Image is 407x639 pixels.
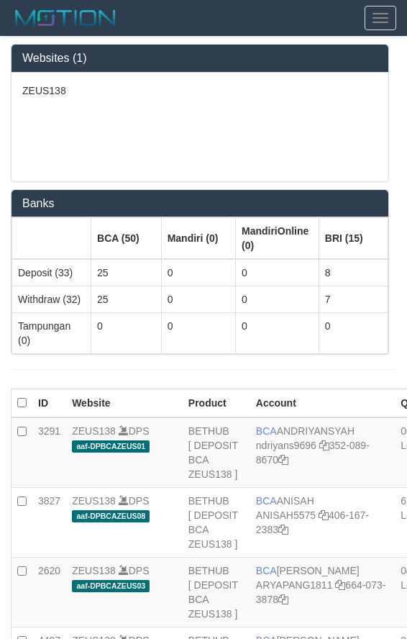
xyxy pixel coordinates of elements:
[12,286,91,313] td: Withdraw (32)
[319,313,388,354] td: 0
[66,558,183,627] td: DPS
[22,52,378,65] h3: Websites (1)
[22,197,378,210] h3: Banks
[161,218,235,260] th: Group: activate to sort column ascending
[161,286,235,313] td: 0
[250,488,395,558] td: ANISAH 406-167-2383
[250,389,395,418] th: Account
[256,579,333,591] a: ARYAPANG1811
[183,558,250,627] td: BETHUB [ DEPOSIT BCA ZEUS138 ]
[319,286,388,313] td: 7
[319,218,388,260] th: Group: activate to sort column ascending
[91,313,162,354] td: 0
[66,389,183,418] th: Website
[66,488,183,558] td: DPS
[256,440,316,451] a: ndriyans9696
[183,417,250,488] td: BETHUB [ DEPOSIT BCA ZEUS138 ]
[22,83,378,98] p: ZEUS138
[72,440,150,453] span: aaf-DPBCAZEUS01
[256,565,277,576] span: BCA
[72,565,116,576] a: ZEUS138
[235,218,319,260] th: Group: activate to sort column ascending
[235,313,319,354] td: 0
[91,259,162,286] td: 25
[12,218,91,260] th: Group: activate to sort column ascending
[183,389,250,418] th: Product
[32,488,66,558] td: 3827
[256,509,316,521] a: ANISAH5575
[319,259,388,286] td: 8
[72,510,150,522] span: aaf-DPBCAZEUS08
[12,313,91,354] td: Tampungan (0)
[250,558,395,627] td: [PERSON_NAME] 664-073-3878
[91,286,162,313] td: 25
[66,417,183,488] td: DPS
[72,425,116,437] a: ZEUS138
[256,425,277,437] span: BCA
[278,594,288,605] a: Copy 6640733878 to clipboard
[235,286,319,313] td: 0
[278,524,288,535] a: Copy 4061672383 to clipboard
[161,313,235,354] td: 0
[11,7,120,29] img: MOTION_logo.png
[250,417,395,488] td: ANDRIYANSYAH 352-089-8670
[32,558,66,627] td: 2620
[256,495,277,507] span: BCA
[278,454,288,466] a: Copy 3520898670 to clipboard
[319,509,329,521] a: Copy ANISAH5575 to clipboard
[72,495,116,507] a: ZEUS138
[161,259,235,286] td: 0
[72,580,150,592] span: aaf-DPBCAZEUS03
[32,417,66,488] td: 3291
[91,218,162,260] th: Group: activate to sort column ascending
[335,579,345,591] a: Copy ARYAPANG1811 to clipboard
[32,389,66,418] th: ID
[235,259,319,286] td: 0
[12,259,91,286] td: Deposit (33)
[319,440,329,451] a: Copy ndriyans9696 to clipboard
[183,488,250,558] td: BETHUB [ DEPOSIT BCA ZEUS138 ]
